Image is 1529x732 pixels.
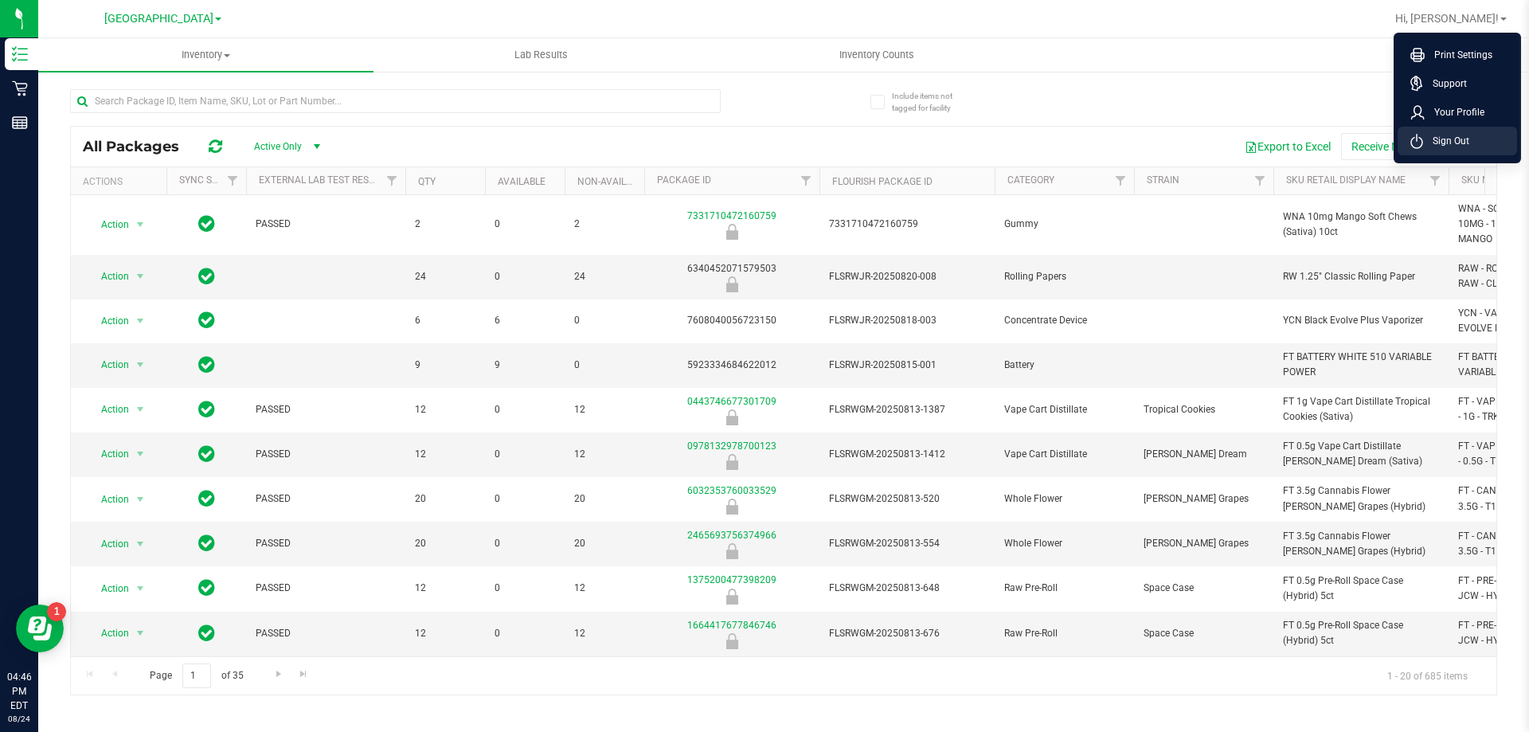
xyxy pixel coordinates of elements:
a: Sync Status [179,174,240,186]
span: In Sync [198,309,215,331]
iframe: Resource center [16,605,64,652]
span: 9 [415,358,475,373]
span: select [131,398,151,421]
span: All Packages [83,138,195,155]
a: Category [1007,174,1054,186]
span: 0 [495,217,555,232]
a: SKU Name [1461,174,1509,186]
a: Non-Available [577,176,648,187]
span: 7331710472160759 [829,217,985,232]
a: Go to the last page [292,663,315,685]
span: FLSRWGM-20250813-520 [829,491,985,507]
span: Tropical Cookies [1144,402,1264,417]
span: Vape Cart Distillate [1004,402,1124,417]
a: Support [1410,76,1511,92]
span: 1 - 20 of 685 items [1375,663,1480,687]
span: Gummy [1004,217,1124,232]
span: Support [1423,76,1467,92]
a: Inventory Counts [709,38,1044,72]
p: 04:46 PM EDT [7,670,31,713]
span: Page of 35 [136,663,256,688]
a: 2465693756374966 [687,530,776,541]
a: Package ID [657,174,711,186]
span: In Sync [198,213,215,235]
inline-svg: Retail [12,80,28,96]
span: [GEOGRAPHIC_DATA] [104,12,213,25]
span: PASSED [256,447,396,462]
span: 12 [574,402,635,417]
span: [PERSON_NAME] Grapes [1144,491,1264,507]
span: FT 3.5g Cannabis Flower [PERSON_NAME] Grapes (Hybrid) [1283,483,1439,514]
span: Action [87,577,130,600]
span: Action [87,488,130,511]
span: In Sync [198,487,215,510]
button: Receive Non-Cannabis [1341,133,1472,160]
span: 20 [574,491,635,507]
span: Print Settings [1425,47,1492,63]
a: 1375200477398209 [687,574,776,585]
span: 20 [415,491,475,507]
span: In Sync [198,532,215,554]
a: Filter [1422,167,1449,194]
span: 9 [495,358,555,373]
a: Filter [793,167,819,194]
span: YCN Black Evolve Plus Vaporizer [1283,313,1439,328]
span: FT 0.5g Vape Cart Distillate [PERSON_NAME] Dream (Sativa) [1283,439,1439,469]
span: 0 [495,269,555,284]
span: FT 1g Vape Cart Distillate Tropical Cookies (Sativa) [1283,394,1439,425]
div: Newly Received [642,409,822,425]
span: Whole Flower [1004,536,1124,551]
a: Inventory [38,38,373,72]
span: 0 [574,313,635,328]
span: Space Case [1144,626,1264,641]
span: Action [87,398,130,421]
span: select [131,622,151,644]
span: FLSRWGM-20250813-676 [829,626,985,641]
input: Search Package ID, Item Name, SKU, Lot or Part Number... [70,89,721,113]
span: select [131,265,151,288]
span: PASSED [256,536,396,551]
inline-svg: Inventory [12,46,28,62]
span: Sign Out [1423,133,1469,149]
input: 1 [182,663,211,688]
a: Lab Results [373,38,709,72]
span: 0 [495,402,555,417]
a: Sku Retail Display Name [1286,174,1406,186]
a: Available [498,176,546,187]
span: PASSED [256,402,396,417]
span: Battery [1004,358,1124,373]
span: In Sync [198,354,215,376]
span: 6 [415,313,475,328]
span: 24 [415,269,475,284]
span: FT 3.5g Cannabis Flower [PERSON_NAME] Grapes (Hybrid) [1283,529,1439,559]
span: Inventory [38,48,373,62]
a: 7331710472160759 [687,210,776,221]
span: 12 [574,626,635,641]
inline-svg: Reports [12,115,28,131]
span: select [131,310,151,332]
span: 12 [415,402,475,417]
span: Include items not tagged for facility [892,90,972,114]
span: Hi, [PERSON_NAME]! [1395,12,1499,25]
span: 2 [415,217,475,232]
a: 0443746677301709 [687,396,776,407]
iframe: Resource center unread badge [47,602,66,621]
div: Newly Received [642,454,822,470]
span: Action [87,533,130,555]
span: Action [87,354,130,376]
span: PASSED [256,581,396,596]
a: Filter [379,167,405,194]
span: select [131,443,151,465]
a: Filter [220,167,246,194]
span: Action [87,310,130,332]
a: Flourish Package ID [832,176,933,187]
span: Lab Results [493,48,589,62]
span: Your Profile [1425,104,1484,120]
a: Filter [1108,167,1134,194]
span: Raw Pre-Roll [1004,581,1124,596]
span: FLSRWGM-20250813-1387 [829,402,985,417]
span: [PERSON_NAME] Grapes [1144,536,1264,551]
div: Newly Received [642,589,822,605]
span: 0 [495,581,555,596]
span: 6 [495,313,555,328]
